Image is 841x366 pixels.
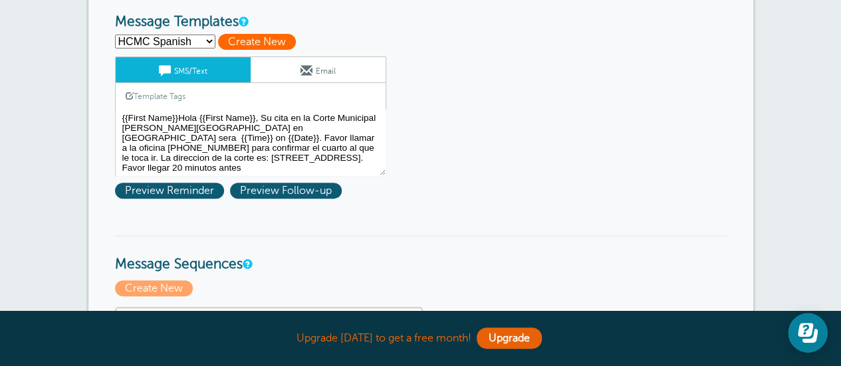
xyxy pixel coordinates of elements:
span: Preview Follow-up [230,183,342,199]
a: Template Tags [116,83,195,109]
a: Email [251,57,386,82]
textarea: {{First Name}}Hola {{First Name}}, Su cita en la Corte Municipal [PERSON_NAME][GEOGRAPHIC_DATA] e... [115,110,386,176]
a: Preview Reminder [115,185,230,197]
span: Create New [115,280,193,296]
h3: Message Sequences [115,235,727,273]
a: Create New [218,36,302,48]
a: Upgrade [477,327,542,349]
span: Create New [218,34,296,50]
h3: Message Templates [115,14,727,31]
span: Preview Reminder [115,183,224,199]
div: Upgrade [DATE] to get a free month! [88,324,753,353]
a: This is the wording for your reminder and follow-up messages. You can create multiple templates i... [239,17,247,26]
a: Create New [115,282,196,294]
a: SMS/Text [116,57,251,82]
iframe: Resource center [788,313,828,353]
a: Message Sequences allow you to setup multiple reminder schedules that can use different Message T... [243,260,251,268]
a: Preview Follow-up [230,185,345,197]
